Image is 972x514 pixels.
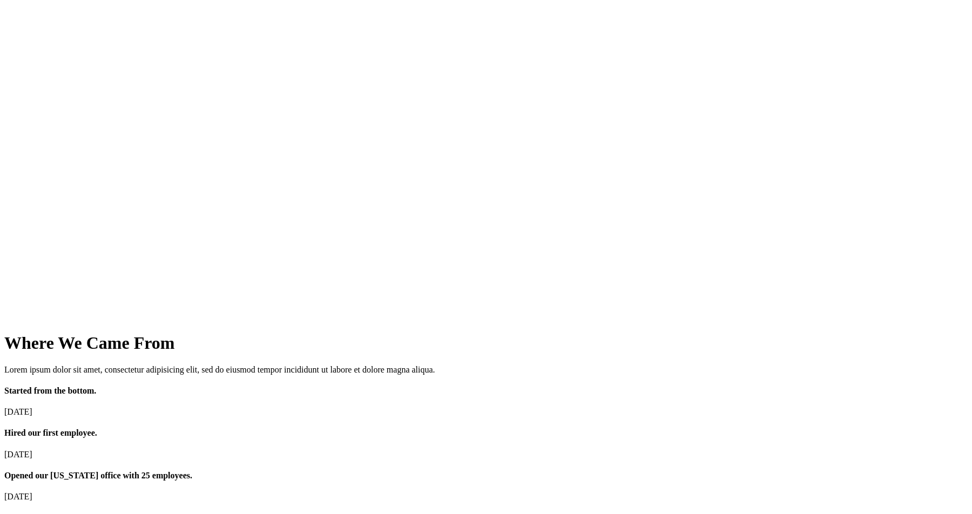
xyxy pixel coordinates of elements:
[4,450,968,459] p: [DATE]
[4,492,968,502] p: [DATE]
[4,471,968,481] h4: Opened our [US_STATE] office with 25 employees.
[4,407,968,417] p: [DATE]
[4,386,968,396] h4: Started from the bottom.
[4,365,968,375] p: Lorem ipsum dolor sit amet, consectetur adipisicing elit, sed do eiusmod tempor incididunt ut lab...
[4,333,968,353] h1: Where We Came From
[4,428,968,438] h4: Hired our first employee.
